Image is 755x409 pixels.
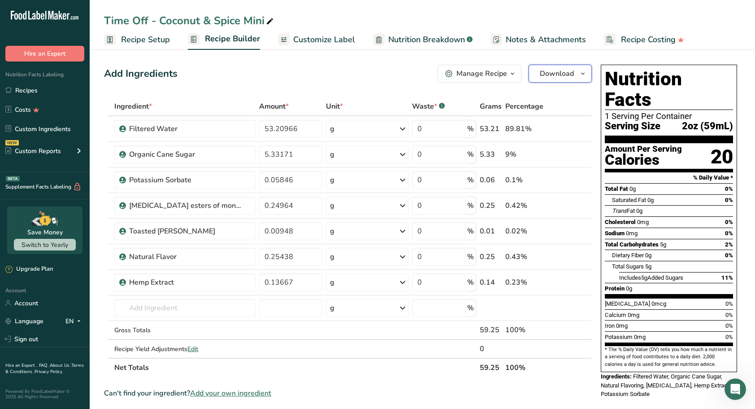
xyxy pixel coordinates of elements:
span: Cholesterol [605,219,636,225]
th: 100% [503,358,551,377]
div: Potassium Sorbate [129,175,241,185]
div: BETA [6,176,20,181]
span: 0g [645,252,651,259]
input: Add Ingredient [114,299,255,317]
th: 59.25 [478,358,503,377]
span: 5g [645,263,651,270]
div: g [330,149,334,160]
div: 53.21 [480,123,502,134]
div: 0.14 [480,277,502,288]
div: Recipe Yield Adjustments [114,344,255,354]
span: Recipe Setup [121,34,170,46]
span: Iron [605,322,615,329]
div: 9% [505,149,549,160]
div: Can't find your ingredient? [104,388,592,399]
div: Calories [605,154,682,167]
div: 0 [480,343,502,354]
a: FAQ . [39,362,50,369]
section: % Daily Value * [605,172,733,183]
a: Language [5,313,43,329]
span: Add your own ingredient [190,388,271,399]
span: Customize Label [293,34,355,46]
div: Manage Recipe [456,68,507,79]
span: 0mg [626,230,638,237]
span: 0% [725,197,733,203]
span: 0% [725,312,733,318]
button: Download [529,65,592,83]
span: Potassium [605,334,633,340]
span: 0mg [634,334,646,340]
span: Serving Size [605,121,660,132]
h1: Nutrition Facts [605,69,733,110]
span: 0mg [616,322,628,329]
div: g [330,277,334,288]
div: Hemp Extract [129,277,241,288]
a: Recipe Costing [604,30,684,50]
span: 0% [725,334,733,340]
div: Custom Reports [5,146,61,156]
div: 0.43% [505,251,549,262]
i: Trans [612,207,627,214]
a: Recipe Builder [188,29,260,50]
div: 0.23% [505,277,549,288]
a: Terms & Conditions . [5,362,84,375]
div: 1 Serving Per Container [605,112,733,121]
div: 0.25 [480,251,502,262]
div: 0.01 [480,226,502,237]
span: 0% [725,322,733,329]
span: 11% [721,274,733,281]
span: 0g [647,197,654,203]
div: Waste [412,101,445,112]
span: Notes & Attachments [506,34,586,46]
div: g [330,251,334,262]
a: Recipe Setup [104,30,170,50]
span: 0mg [628,312,639,318]
span: Unit [326,101,343,112]
span: Total Fat [605,185,628,192]
div: 0.1% [505,175,549,185]
span: Download [540,68,574,79]
span: 0% [725,219,733,225]
span: Includes Added Sugars [619,274,683,281]
div: Natural Flavor [129,251,241,262]
span: Percentage [505,101,543,112]
span: Edit [187,345,198,353]
span: 0% [725,300,733,307]
span: Total Sugars [612,263,644,270]
div: 5.33 [480,149,502,160]
div: 89.81% [505,123,549,134]
div: Toasted [PERSON_NAME] [129,226,241,237]
div: 59.25 [480,325,502,335]
div: 0.02% [505,226,549,237]
a: Notes & Attachments [490,30,586,50]
div: 20 [711,145,733,169]
a: Hire an Expert . [5,362,37,369]
div: Amount Per Serving [605,145,682,154]
span: Dietary Fiber [612,252,644,259]
div: Organic Cane Sugar [129,149,241,160]
div: g [330,226,334,237]
span: 2oz (59mL) [682,121,733,132]
div: Time Off - Coconut & Spice Mini [104,13,275,29]
span: Filtered Water, Organic Cane Sugar, Natural Flavoring, [MEDICAL_DATA], Hemp Extract, Potassium So... [601,373,730,397]
button: Manage Recipe [438,65,521,83]
span: Calcium [605,312,626,318]
span: 0% [725,230,733,237]
div: g [330,303,334,313]
span: Recipe Builder [205,33,260,45]
span: 0% [725,185,733,192]
span: Amount [259,101,289,112]
span: 5g [660,241,666,248]
div: NEW [5,140,19,145]
div: g [330,123,334,134]
span: 5g [641,274,647,281]
span: [MEDICAL_DATA] [605,300,650,307]
button: Switch to Yearly [14,239,76,251]
span: Ingredients: [601,373,632,380]
span: Grams [480,101,502,112]
span: Recipe Costing [621,34,676,46]
div: Add Ingredients [104,66,178,81]
button: Hire an Expert [5,46,84,62]
th: Net Totals [113,358,477,377]
span: 0g [636,207,642,214]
